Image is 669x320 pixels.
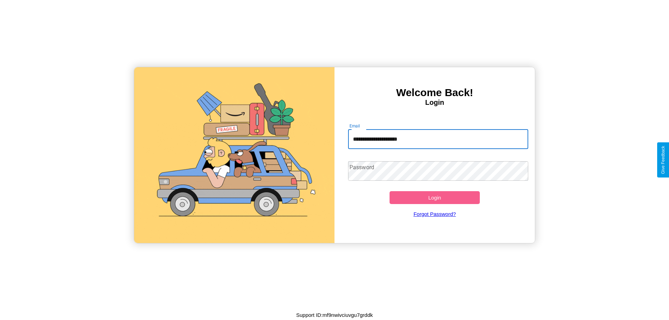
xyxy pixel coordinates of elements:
h4: Login [334,99,535,107]
a: Forgot Password? [345,204,525,224]
p: Support ID: mf9nwivciuvgu7grddk [296,310,373,320]
div: Give Feedback [661,146,666,174]
label: Email [349,123,360,129]
button: Login [390,191,480,204]
h3: Welcome Back! [334,87,535,99]
img: gif [134,67,334,243]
